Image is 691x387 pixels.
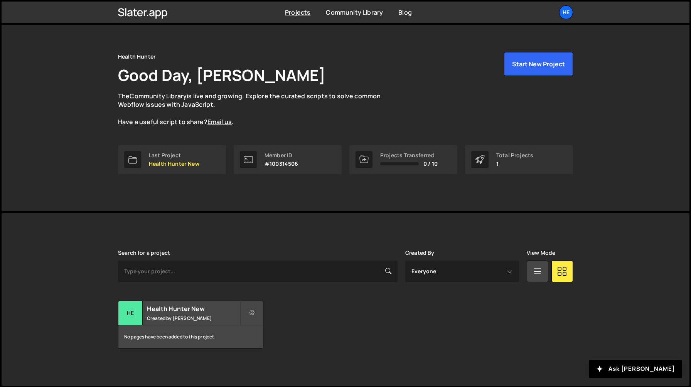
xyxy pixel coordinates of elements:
p: Health Hunter New [149,161,199,167]
p: 1 [496,161,533,167]
p: #100314506 [265,161,298,167]
label: Created By [405,250,435,256]
div: No pages have been added to this project [118,325,263,348]
small: Created by [PERSON_NAME] [147,315,240,321]
a: Community Library [130,92,187,100]
div: Health Hunter [118,52,156,61]
a: Email us [207,118,232,126]
div: Total Projects [496,152,533,158]
div: Projects Transferred [380,152,438,158]
a: Last Project Health Hunter New [118,145,226,174]
button: Start New Project [504,52,573,76]
button: Ask [PERSON_NAME] [589,360,682,378]
h1: Good Day, [PERSON_NAME] [118,64,325,86]
a: He Health Hunter New Created by [PERSON_NAME] No pages have been added to this project [118,301,263,349]
h2: Health Hunter New [147,305,240,313]
a: Blog [398,8,412,17]
div: Member ID [265,152,298,158]
input: Type your project... [118,261,398,282]
span: 0 / 10 [423,161,438,167]
a: Projects [285,8,310,17]
div: Last Project [149,152,199,158]
p: The is live and growing. Explore the curated scripts to solve common Webflow issues with JavaScri... [118,92,396,126]
label: Search for a project [118,250,170,256]
div: He [118,301,143,325]
a: Community Library [326,8,383,17]
label: View Mode [527,250,555,256]
a: He [559,5,573,19]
